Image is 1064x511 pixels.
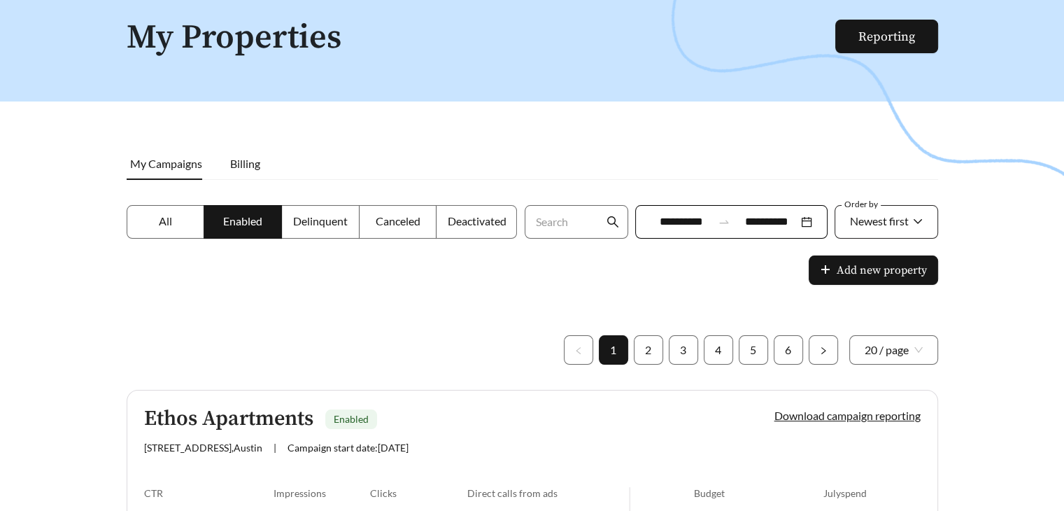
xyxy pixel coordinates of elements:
[159,214,172,227] span: All
[739,335,768,365] li: 5
[564,335,593,365] li: Previous Page
[809,335,838,365] li: Next Page
[820,264,831,277] span: plus
[230,157,260,170] span: Billing
[288,442,409,454] span: Campaign start date: [DATE]
[144,442,262,454] span: [STREET_ADDRESS] , Austin
[274,487,371,499] div: Impressions
[600,336,627,364] a: 1
[694,487,823,499] div: Budget
[669,335,698,365] li: 3
[223,214,262,227] span: Enabled
[809,335,838,365] button: right
[704,335,733,365] li: 4
[607,216,619,228] span: search
[835,20,938,53] button: Reporting
[293,214,348,227] span: Delinquent
[144,487,274,499] div: CTR
[774,335,803,365] li: 6
[774,336,802,364] a: 6
[837,262,927,279] span: Add new property
[370,487,467,499] div: Clicks
[718,216,730,228] span: to
[704,336,732,364] a: 4
[858,29,915,45] a: Reporting
[669,336,697,364] a: 3
[718,216,730,228] span: swap-right
[447,214,506,227] span: Deactivated
[774,409,921,422] a: Download campaign reporting
[849,335,938,365] div: Page Size
[865,336,923,364] span: 20 / page
[634,336,662,364] a: 2
[850,214,909,227] span: Newest first
[823,487,921,499] div: July spend
[574,346,583,355] span: left
[599,335,628,365] li: 1
[467,487,629,499] div: Direct calls from ads
[274,442,276,454] span: |
[376,214,420,227] span: Canceled
[334,413,369,425] span: Enabled
[144,407,313,430] h5: Ethos Apartments
[634,335,663,365] li: 2
[130,157,202,170] span: My Campaigns
[127,20,837,57] h1: My Properties
[819,346,828,355] span: right
[739,336,767,364] a: 5
[809,255,938,285] button: plusAdd new property
[564,335,593,365] button: left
